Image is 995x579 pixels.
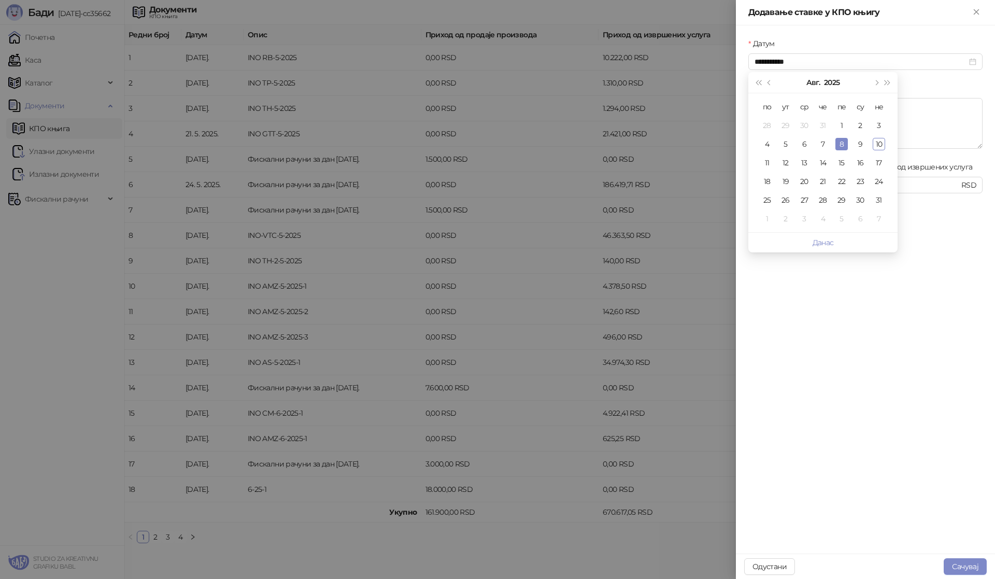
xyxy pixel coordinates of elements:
div: 24 [873,175,885,188]
div: 29 [835,194,848,206]
div: 11 [761,157,773,169]
td: 2025-08-22 [832,172,851,191]
td: 2025-09-02 [776,209,795,228]
div: 28 [817,194,829,206]
div: 1 [761,213,773,225]
td: 2025-08-30 [851,191,870,209]
label: Датум [748,38,781,49]
div: 13 [798,157,811,169]
div: 30 [854,194,866,206]
div: 12 [779,157,792,169]
div: 21 [817,175,829,188]
td: 2025-08-04 [758,135,776,153]
td: 2025-08-18 [758,172,776,191]
div: 5 [835,213,848,225]
td: 2025-08-26 [776,191,795,209]
td: 2025-08-19 [776,172,795,191]
td: 2025-09-04 [814,209,832,228]
th: ут [776,97,795,116]
div: 30 [798,119,811,132]
div: 16 [854,157,866,169]
div: 31 [817,119,829,132]
td: 2025-08-03 [870,116,888,135]
button: Следећи месец (PageDown) [870,72,882,93]
th: су [851,97,870,116]
div: 25 [761,194,773,206]
td: 2025-08-08 [832,135,851,153]
td: 2025-07-31 [814,116,832,135]
button: Сачувај [944,558,987,575]
div: Додавање ставке у КПО књигу [748,6,970,19]
td: 2025-08-31 [870,191,888,209]
td: 2025-08-07 [814,135,832,153]
div: 23 [854,175,866,188]
button: Изабери годину [824,72,840,93]
button: Претходни месец (PageUp) [764,72,775,93]
th: по [758,97,776,116]
div: 1 [835,119,848,132]
td: 2025-09-03 [795,209,814,228]
td: 2025-07-29 [776,116,795,135]
div: 3 [873,119,885,132]
input: Датум [755,56,967,67]
td: 2025-08-01 [832,116,851,135]
div: 10 [873,138,885,150]
div: 2 [854,119,866,132]
div: 9 [854,138,866,150]
button: Close [970,6,983,19]
div: 3 [798,213,811,225]
div: 4 [817,213,829,225]
td: 2025-09-01 [758,209,776,228]
td: 2025-09-05 [832,209,851,228]
div: 6 [854,213,866,225]
td: 2025-08-27 [795,191,814,209]
td: 2025-08-14 [814,153,832,172]
button: Претходна година (Control + left) [752,72,764,93]
div: 15 [835,157,848,169]
div: 18 [761,175,773,188]
td: 2025-08-05 [776,135,795,153]
span: close-circle [969,58,976,65]
td: 2025-08-23 [851,172,870,191]
div: 2 [779,213,792,225]
td: 2025-08-06 [795,135,814,153]
div: 7 [817,138,829,150]
td: 2025-08-02 [851,116,870,135]
span: RSD [961,179,976,191]
div: 27 [798,194,811,206]
div: 29 [779,119,792,132]
div: 26 [779,194,792,206]
td: 2025-08-13 [795,153,814,172]
button: Одустани [744,558,795,575]
td: 2025-08-16 [851,153,870,172]
div: 17 [873,157,885,169]
td: 2025-07-30 [795,116,814,135]
button: Изабери месец [806,72,820,93]
div: 8 [835,138,848,150]
div: 28 [761,119,773,132]
th: ср [795,97,814,116]
div: 7 [873,213,885,225]
td: 2025-09-06 [851,209,870,228]
td: 2025-08-28 [814,191,832,209]
td: 2025-08-12 [776,153,795,172]
a: Данас [813,238,834,247]
td: 2025-08-15 [832,153,851,172]
th: че [814,97,832,116]
button: Следећа година (Control + right) [882,72,893,93]
th: не [870,97,888,116]
td: 2025-08-24 [870,172,888,191]
div: 22 [835,175,848,188]
div: 19 [779,175,792,188]
td: 2025-08-10 [870,135,888,153]
div: 4 [761,138,773,150]
td: 2025-08-21 [814,172,832,191]
th: пе [832,97,851,116]
div: 20 [798,175,811,188]
td: 2025-08-25 [758,191,776,209]
td: 2025-08-11 [758,153,776,172]
div: 5 [779,138,792,150]
td: 2025-08-29 [832,191,851,209]
input: Приход од извршених услуга [874,179,959,191]
td: 2025-08-09 [851,135,870,153]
